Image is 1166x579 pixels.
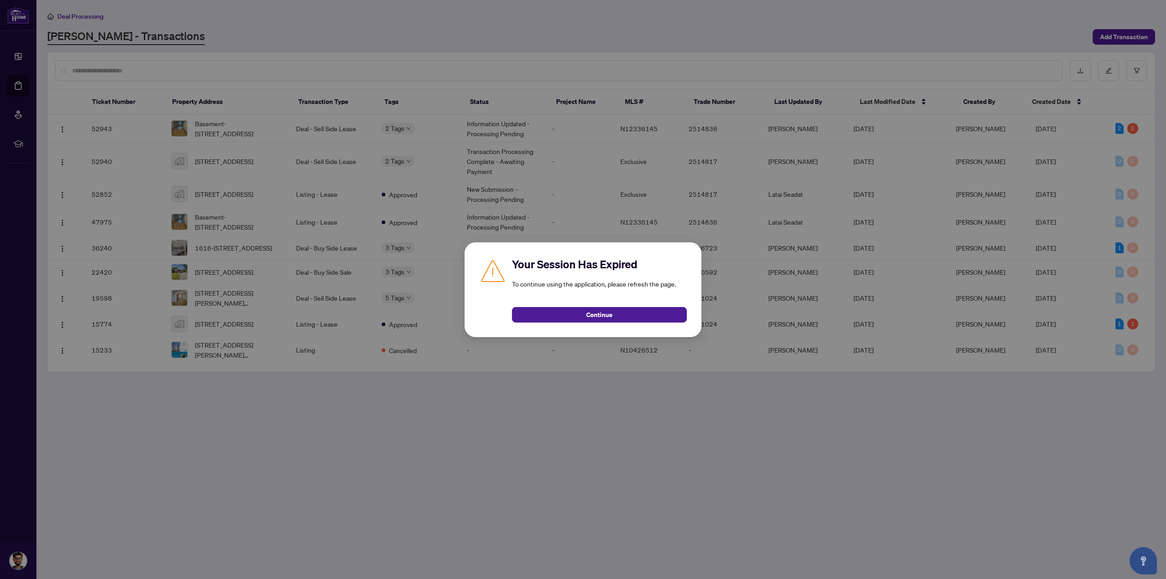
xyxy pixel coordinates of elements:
span: Continue [586,307,613,322]
img: Caution icon [479,257,506,284]
h2: Your Session Has Expired [512,257,687,272]
button: Open asap [1130,547,1157,574]
div: To continue using the application, please refresh the page. [512,257,687,323]
button: Continue [512,307,687,323]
